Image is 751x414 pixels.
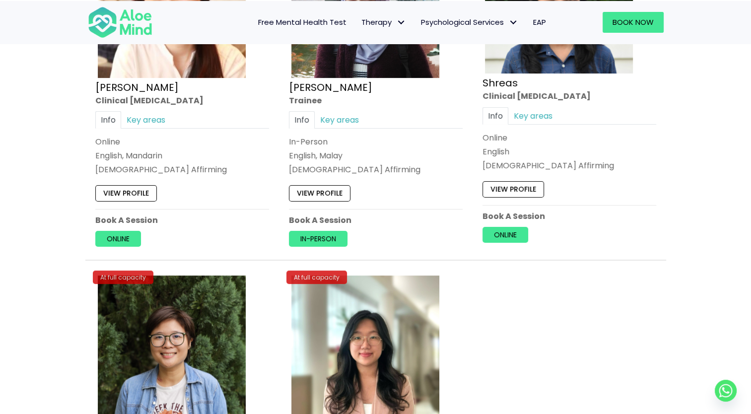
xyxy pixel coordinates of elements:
p: Book A Session [95,214,269,226]
div: [DEMOGRAPHIC_DATA] Affirming [289,164,463,176]
a: [PERSON_NAME] [95,80,179,94]
a: View profile [289,186,350,202]
span: Psychological Services: submenu [506,15,521,29]
p: English, Malay [289,150,463,161]
span: EAP [533,17,546,27]
a: Info [95,111,121,129]
p: Book A Session [289,214,463,226]
div: Online [95,136,269,147]
p: English [482,146,656,157]
a: View profile [95,186,157,202]
div: At full capacity [93,271,153,284]
span: Therapy: submenu [394,15,409,29]
div: Clinical [MEDICAL_DATA] [482,91,656,102]
span: Psychological Services [421,17,518,27]
a: Key areas [315,111,364,129]
div: At full capacity [286,271,347,284]
a: EAP [526,12,553,33]
a: Whatsapp [715,380,737,402]
span: Free Mental Health Test [258,17,346,27]
a: Online [95,231,141,247]
a: Psychological ServicesPsychological Services: submenu [413,12,526,33]
a: Shreas [482,76,518,90]
a: Key areas [508,107,558,125]
a: Book Now [603,12,664,33]
a: Free Mental Health Test [251,12,354,33]
a: Online [482,227,528,243]
a: [PERSON_NAME] [289,80,372,94]
img: Aloe mind Logo [88,6,152,39]
a: Info [482,107,508,125]
nav: Menu [165,12,553,33]
a: Info [289,111,315,129]
div: Clinical [MEDICAL_DATA] [95,95,269,106]
a: TherapyTherapy: submenu [354,12,413,33]
p: English, Mandarin [95,150,269,161]
a: View profile [482,182,544,198]
a: Key areas [121,111,171,129]
div: Trainee [289,95,463,106]
span: Book Now [613,17,654,27]
p: Book A Session [482,210,656,222]
div: [DEMOGRAPHIC_DATA] Affirming [482,160,656,171]
a: In-person [289,231,347,247]
span: Therapy [361,17,406,27]
div: [DEMOGRAPHIC_DATA] Affirming [95,164,269,176]
div: Online [482,132,656,143]
div: In-Person [289,136,463,147]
